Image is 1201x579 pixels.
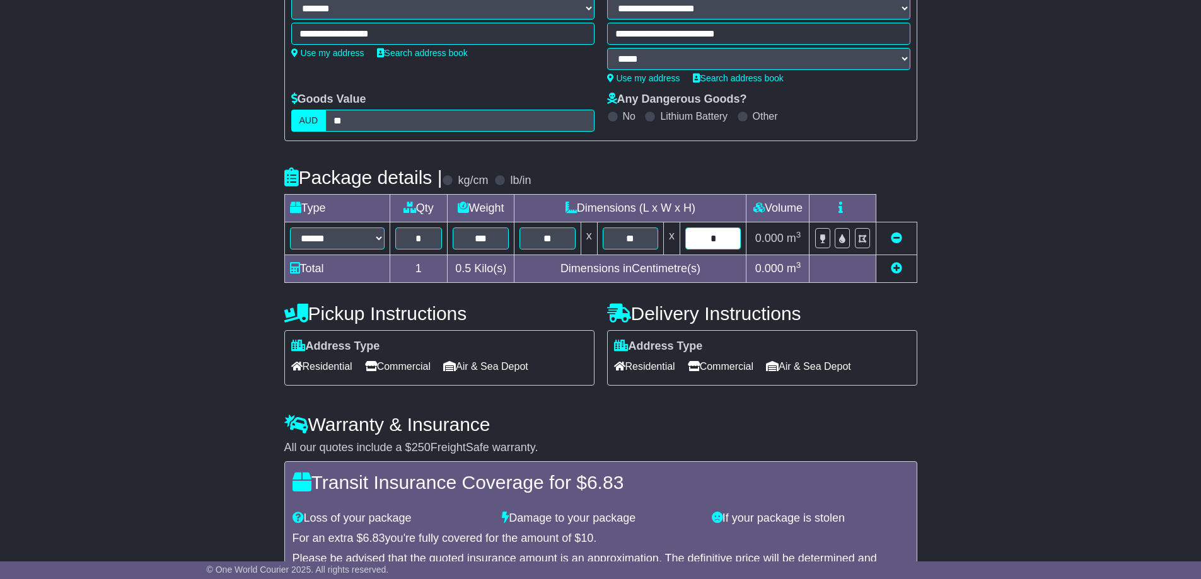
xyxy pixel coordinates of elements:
span: 6.83 [587,472,624,493]
span: Air & Sea Depot [766,357,851,376]
a: Remove this item [891,232,902,244]
a: Use my address [607,73,680,83]
label: AUD [291,110,327,132]
h4: Transit Insurance Coverage for $ [293,472,909,493]
label: lb/in [510,174,531,188]
a: Add new item [891,262,902,275]
a: Search address book [377,48,468,58]
span: 0.000 [755,232,784,244]
span: 10 [581,532,593,544]
a: Use my address [291,48,364,58]
sup: 3 [796,230,801,239]
span: 0.000 [755,262,784,275]
div: Loss of your package [286,512,496,525]
label: Address Type [614,340,703,353]
span: Commercial [688,357,753,376]
span: 0.5 [455,262,471,275]
span: © One World Courier 2025. All rights reserved. [207,565,389,575]
div: All our quotes include a $ FreightSafe warranty. [284,441,917,455]
td: Volume [746,195,809,222]
td: Type [284,195,390,222]
span: 250 [412,441,431,454]
span: m [787,232,801,244]
span: Commercial [365,357,431,376]
td: Dimensions (L x W x H) [514,195,746,222]
a: Search address book [693,73,784,83]
td: Weight [448,195,514,222]
label: Any Dangerous Goods? [607,93,747,106]
td: Qty [390,195,448,222]
label: No [623,110,635,122]
div: If your package is stolen [705,512,915,525]
td: 1 [390,255,448,283]
span: 6.83 [363,532,385,544]
label: kg/cm [458,174,488,188]
span: m [787,262,801,275]
div: For an extra $ you're fully covered for the amount of $ . [293,532,909,546]
label: Goods Value [291,93,366,106]
label: Address Type [291,340,380,353]
h4: Package details | [284,167,443,188]
div: Damage to your package [496,512,705,525]
label: Lithium Battery [660,110,728,122]
div: Please be advised that the quoted insurance amount is an approximation. The definitive price will... [293,552,909,579]
label: Other [753,110,778,122]
h4: Delivery Instructions [607,303,917,324]
h4: Pickup Instructions [284,303,595,324]
td: x [581,222,597,255]
td: Total [284,255,390,283]
h4: Warranty & Insurance [284,414,917,435]
td: Kilo(s) [448,255,514,283]
span: Residential [614,357,675,376]
td: Dimensions in Centimetre(s) [514,255,746,283]
sup: 3 [796,260,801,270]
td: x [664,222,680,255]
span: Air & Sea Depot [443,357,528,376]
span: Residential [291,357,352,376]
